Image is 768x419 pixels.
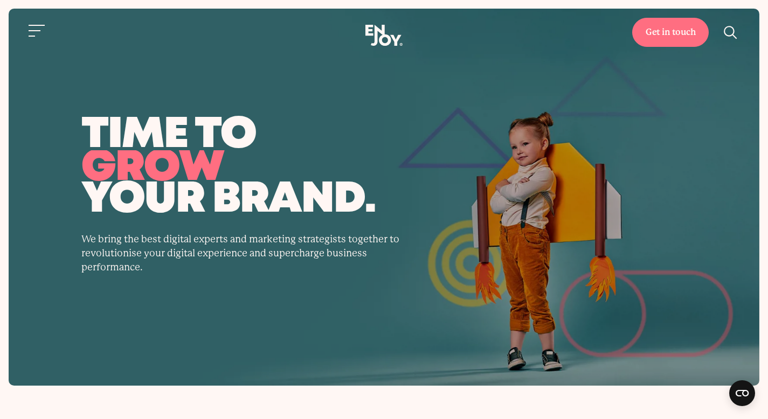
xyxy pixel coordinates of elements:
span: your brand. [81,185,687,215]
a: Get in touch [632,18,709,47]
button: Site search [719,21,742,44]
span: grow [81,150,224,186]
span: time to [81,121,687,150]
button: Open CMP widget [729,380,755,406]
button: Site navigation [26,19,49,42]
p: We bring the best digital experts and marketing strategists together to revolutionise your digita... [81,232,405,274]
